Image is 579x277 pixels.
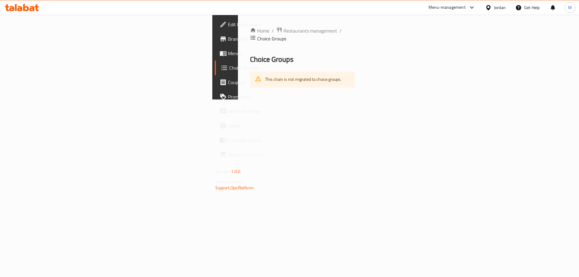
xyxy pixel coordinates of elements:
a: Support.OpsPlatform [215,184,254,192]
span: Restaurants management [283,27,337,34]
span: Choice Groups [229,64,304,71]
span: Edit Restaurant [228,21,304,28]
a: Upsell [215,118,309,133]
span: Menus [228,50,304,57]
span: 1.0.0 [231,168,240,175]
span: Coupons [228,79,304,86]
span: Get support on: [215,178,243,186]
a: Menus [215,46,309,61]
a: Choice Groups [215,61,309,75]
a: Menu disclaimer [215,104,309,118]
span: M [568,4,572,11]
li: / [340,27,342,34]
span: Coverage Report [228,137,304,144]
a: Edit Restaurant [215,17,309,32]
span: Upsell [228,122,304,129]
div: Jordan [494,4,506,11]
a: Coupons [215,75,309,90]
span: Grocery Checklist [228,151,304,158]
a: Grocery Checklist [215,147,309,162]
a: Promotions [215,90,309,104]
div: Menu-management [429,4,466,11]
span: Promotions [228,93,304,100]
a: Branches [215,32,309,46]
span: Version: [215,168,230,175]
span: Menu disclaimer [228,108,304,115]
span: Branches [228,35,304,42]
a: Coverage Report [215,133,309,147]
